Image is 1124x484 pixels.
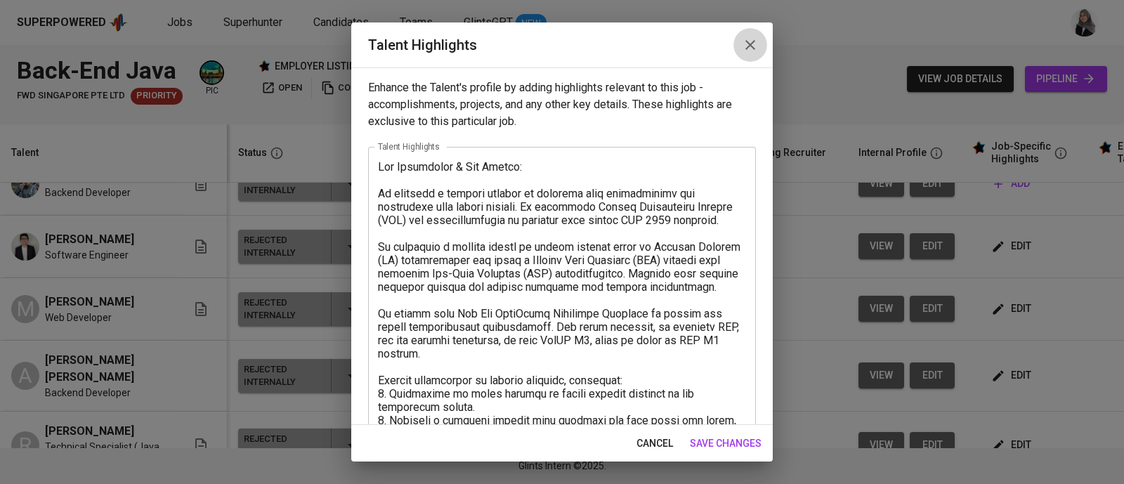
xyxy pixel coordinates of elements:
[368,34,756,56] h2: Talent Highlights
[684,431,767,457] button: save changes
[631,431,679,457] button: cancel
[636,435,673,452] span: cancel
[690,435,762,452] span: save changes
[368,79,756,130] p: Enhance the Talent's profile by adding highlights relevant to this job - accomplishments, project...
